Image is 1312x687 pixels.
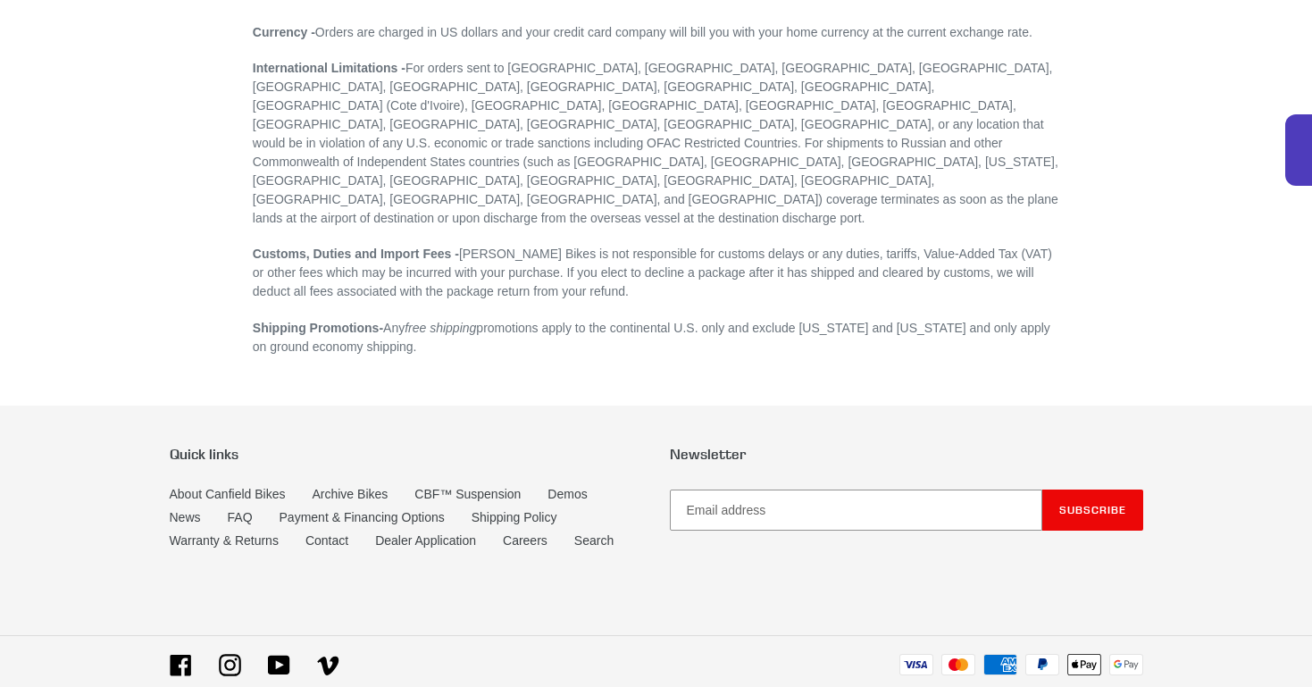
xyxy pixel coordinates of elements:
em: free shipping [405,321,476,335]
span: [PERSON_NAME] Bikes is not responsible for customs delays or any duties, tariffs, Value-Added Tax... [253,247,1052,298]
strong: - [379,321,383,335]
a: Search [574,533,614,548]
button: Subscribe [1042,490,1143,531]
a: Shipping Policy [472,510,557,524]
span: For orders sent to [GEOGRAPHIC_DATA], [GEOGRAPHIC_DATA], [GEOGRAPHIC_DATA], [GEOGRAPHIC_DATA], [G... [253,61,1058,225]
strong: Shipping Promotions [253,321,380,335]
span: Orders are charged in US dollars and your credit card company will bill you with your home curren... [253,25,1032,39]
a: FAQ [228,510,253,524]
a: CBF™ Suspension [414,487,521,501]
a: Archive Bikes [312,487,388,501]
a: Payment & Financing Options [280,510,445,524]
a: Warranty & Returns [170,533,279,548]
a: Contact [305,533,348,548]
strong: Customs, Duties and Import Fees - [253,247,459,261]
strong: Currency - [253,25,315,39]
a: Careers [503,533,547,548]
span: Subscribe [1059,503,1126,516]
strong: International Limitations - [253,61,405,75]
a: About Canfield Bikes [170,487,286,501]
a: Dealer Application [375,533,476,548]
p: Quick links [170,446,643,463]
a: Demos [547,487,587,501]
input: Email address [670,490,1042,531]
p: Newsletter [670,446,1143,463]
a: News [170,510,201,524]
span: Any promotions apply to the continental U.S. only and exclude [US_STATE] and [US_STATE] and only ... [253,321,1050,354]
